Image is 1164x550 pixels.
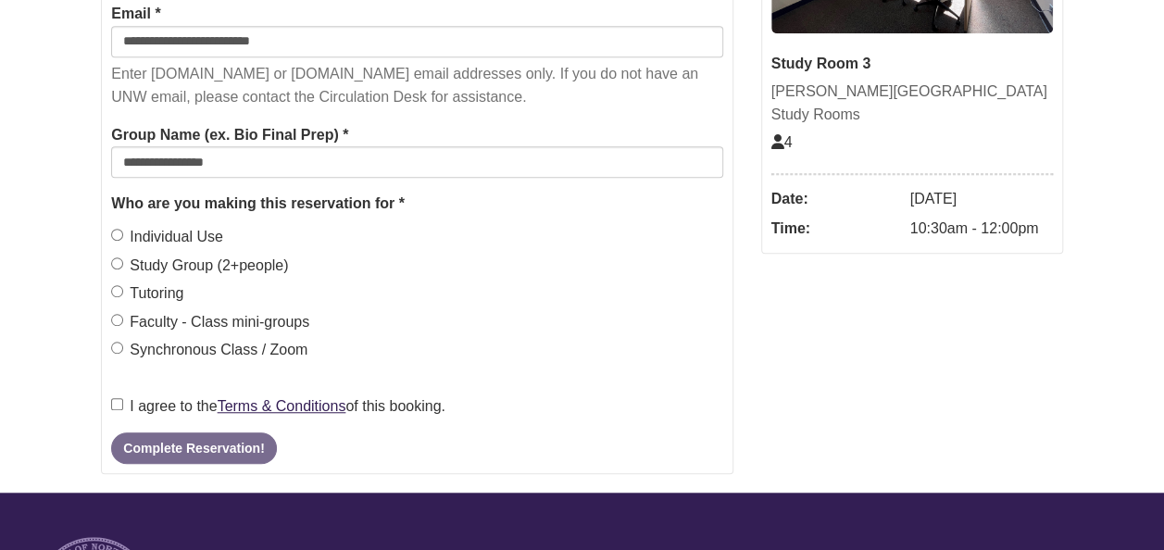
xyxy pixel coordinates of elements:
[111,254,288,278] label: Study Group (2+people)
[771,184,901,214] dt: Date:
[771,52,1053,76] div: Study Room 3
[111,338,307,362] label: Synchronous Class / Zoom
[771,80,1053,127] div: [PERSON_NAME][GEOGRAPHIC_DATA] Study Rooms
[910,184,1053,214] dd: [DATE]
[910,214,1053,244] dd: 10:30am - 12:00pm
[218,398,346,414] a: Terms & Conditions
[111,285,123,297] input: Tutoring
[111,310,309,334] label: Faculty - Class mini-groups
[111,281,183,306] label: Tutoring
[111,2,160,26] label: Email *
[111,394,445,419] label: I agree to the of this booking.
[771,214,901,244] dt: Time:
[111,314,123,326] input: Faculty - Class mini-groups
[111,432,276,464] button: Complete Reservation!
[111,192,722,216] legend: Who are you making this reservation for *
[111,257,123,269] input: Study Group (2+people)
[111,342,123,354] input: Synchronous Class / Zoom
[111,123,348,147] label: Group Name (ex. Bio Final Prep) *
[771,134,793,150] span: The capacity of this space
[111,62,722,109] p: Enter [DOMAIN_NAME] or [DOMAIN_NAME] email addresses only. If you do not have an UNW email, pleas...
[111,398,123,410] input: I agree to theTerms & Conditionsof this booking.
[111,225,223,249] label: Individual Use
[111,229,123,241] input: Individual Use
